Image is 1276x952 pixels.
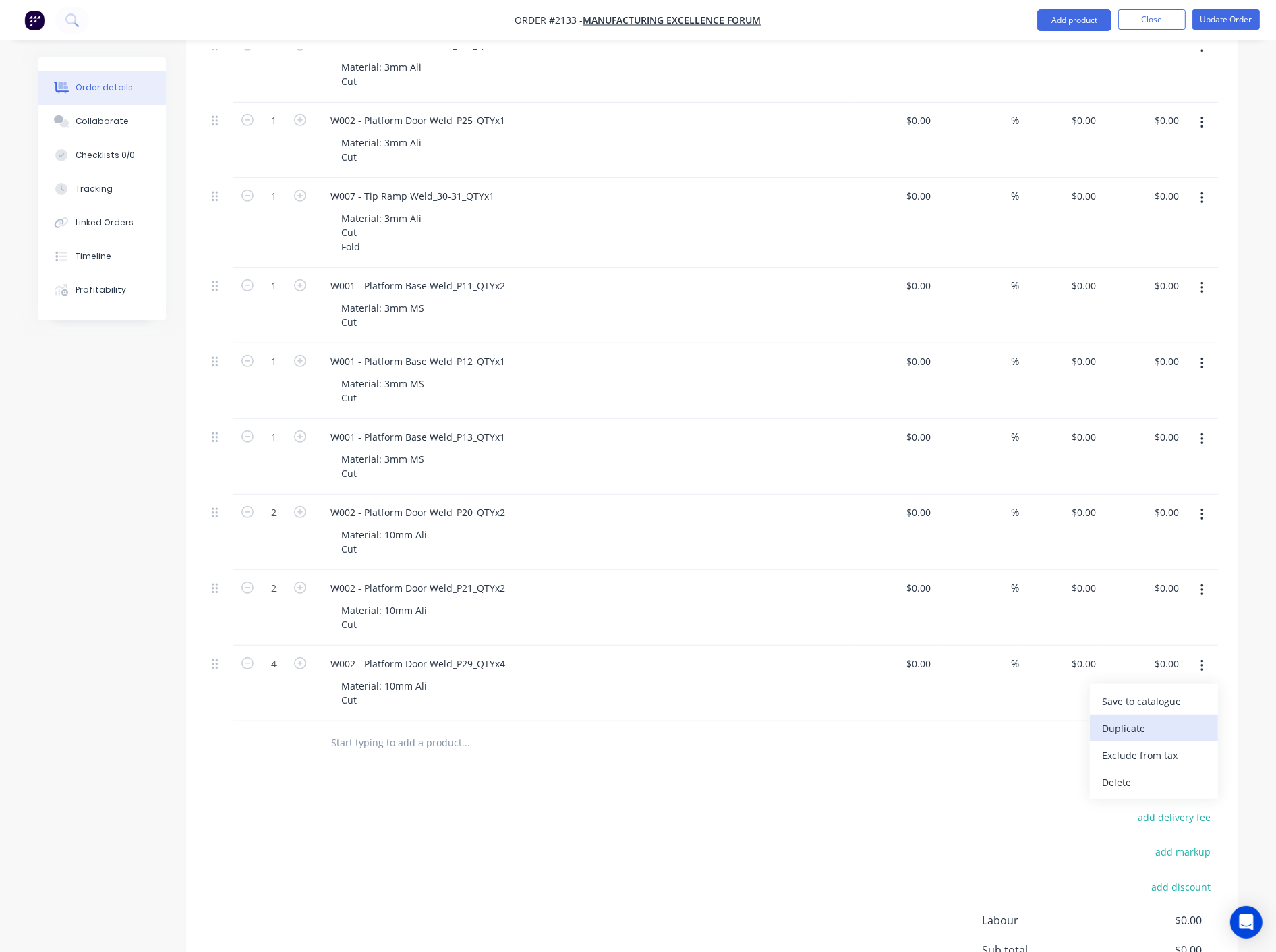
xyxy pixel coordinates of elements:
span: $0.00 [1102,912,1202,928]
div: Material: 3mm MS Cut [330,298,435,332]
div: W002 - Platform Door Weld_P20_QTYx2 [320,503,516,522]
div: Profitability [76,284,126,296]
div: Collaborate [76,115,129,128]
div: Order details [76,82,133,94]
button: Checklists 0/0 [38,138,166,172]
div: Material: 3mm MS Cut [330,449,435,483]
span: % [1011,278,1019,293]
button: Tracking [38,172,166,206]
div: Checklists 0/0 [76,149,135,161]
span: % [1011,188,1019,204]
div: Material: 3mm Ali Cut [330,133,432,167]
a: Manufacturing Excellence Forum [583,14,761,27]
div: Open Intercom Messenger [1230,906,1263,939]
input: Start typing to add a product... [330,729,600,756]
div: Exclude from tax [1102,746,1206,765]
span: % [1011,580,1019,596]
span: % [1011,429,1019,445]
div: W001 - Platform Base Weld_P12_QTYx1 [320,352,516,371]
div: Material: 10mm Ali Cut [330,600,438,634]
button: Timeline [38,240,166,273]
div: Tracking [76,183,113,195]
div: Material: 3mm Ali Cut [330,57,432,91]
div: Timeline [76,250,111,262]
img: Factory [24,10,45,30]
div: Save to catalogue [1102,692,1206,711]
button: Close [1118,9,1186,30]
button: add delivery fee [1131,808,1218,827]
div: Duplicate [1102,719,1206,738]
span: % [1011,113,1019,128]
button: Collaborate [38,105,166,138]
div: W002 - Platform Door Weld_P29_QTYx4 [320,654,516,673]
button: Update Order [1192,9,1260,30]
button: Linked Orders [38,206,166,240]
div: Material: 3mm MS Cut [330,374,435,408]
div: W002 - Platform Door Weld_P21_QTYx2 [320,578,516,598]
button: Profitability [38,273,166,307]
div: W001 - Platform Base Weld_P11_QTYx2 [320,276,516,296]
div: W001 - Platform Base Weld_P13_QTYx1 [320,427,516,447]
button: Add product [1037,9,1111,31]
span: Order #2133 - [515,14,583,27]
div: Material: 10mm Ali Cut [330,676,438,710]
div: Material: 10mm Ali Cut [330,525,438,559]
div: Delete [1102,773,1206,792]
span: % [1011,656,1019,671]
button: Exclude from tax [1090,741,1218,768]
div: Linked Orders [76,217,134,229]
span: % [1011,354,1019,369]
span: % [1011,505,1019,520]
div: W002 - Platform Door Weld_P25_QTYx1 [320,111,516,130]
button: Duplicate [1090,715,1218,741]
button: Delete [1090,768,1218,795]
div: Material: 3mm Ali Cut Fold [330,208,432,256]
button: add markup [1149,843,1218,861]
button: Save to catalogue [1090,688,1218,715]
button: Order details [38,71,166,105]
button: add discount [1144,877,1218,895]
div: W007 - Tip Ramp Weld_30-31_QTYx1 [320,186,505,206]
span: Labour [982,912,1102,928]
